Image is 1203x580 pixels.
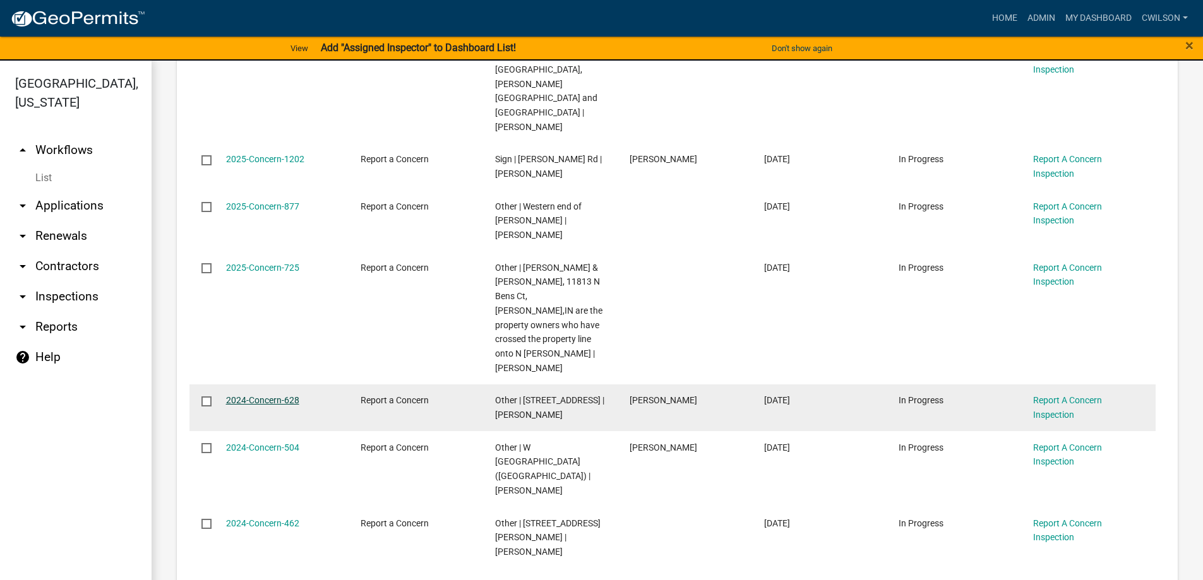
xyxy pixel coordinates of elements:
[361,518,429,528] span: Report a Concern
[764,395,790,405] span: 10/08/2024
[764,201,790,211] span: 04/08/2025
[1022,6,1060,30] a: Admin
[764,263,790,273] span: 01/13/2025
[899,395,943,405] span: In Progress
[899,263,943,273] span: In Progress
[1033,442,1102,467] a: Report A Concern Inspection
[767,38,837,59] button: Don't show again
[361,395,429,405] span: Report a Concern
[899,518,943,528] span: In Progress
[15,259,30,274] i: arrow_drop_down
[361,154,429,164] span: Report a Concern
[1033,518,1102,543] a: Report A Concern Inspection
[15,289,30,304] i: arrow_drop_down
[226,442,299,453] a: 2024-Concern-504
[764,518,790,528] span: 08/04/2024
[1185,38,1194,53] button: Close
[630,395,697,405] span: Zachary VanBibber
[495,518,601,557] span: Other | 4635 Parker Road | Robyn Stout
[15,198,30,213] i: arrow_drop_down
[321,42,516,54] strong: Add "Assigned Inspector" to Dashboard List!
[1033,154,1102,179] a: Report A Concern Inspection
[1060,6,1137,30] a: My Dashboard
[495,442,590,495] span: Other | W Shore Dr (Lake Edgewood) | John Allbritten
[899,154,943,164] span: In Progress
[899,201,943,211] span: In Progress
[361,263,429,273] span: Report a Concern
[15,228,30,244] i: arrow_drop_down
[15,143,30,158] i: arrow_drop_up
[630,154,697,164] span: Charlie Wilson
[285,38,313,59] a: View
[1137,6,1193,30] a: cwilson
[15,319,30,334] i: arrow_drop_down
[495,154,602,179] span: Sign | Keller Hill Rd | Chris Ferryman
[361,442,429,453] span: Report a Concern
[226,395,299,405] a: 2024-Concern-628
[987,6,1022,30] a: Home
[899,442,943,453] span: In Progress
[1033,263,1102,287] a: Report A Concern Inspection
[495,201,582,240] span: Other | Western end of Parker Rd | Zach VanBibber
[226,263,299,273] a: 2025-Concern-725
[764,442,790,453] span: 08/20/2024
[15,350,30,365] i: help
[226,201,299,211] a: 2025-Concern-877
[495,395,604,420] span: Other | 4154 W Briarwood Lake South | Gregory Fitch
[226,518,299,528] a: 2024-Concern-462
[1033,201,1102,226] a: Report A Concern Inspection
[630,442,697,453] span: Zachary VanBibber
[361,201,429,211] span: Report a Concern
[495,263,602,373] span: Other | Jacob G & Kirsten F Blythe, 11813 N Bens Ct, Camby,IN are the property owners who have cr...
[764,154,790,164] span: 07/22/2025
[226,154,304,164] a: 2025-Concern-1202
[1033,395,1102,420] a: Report A Concern Inspection
[1185,37,1194,54] span: ×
